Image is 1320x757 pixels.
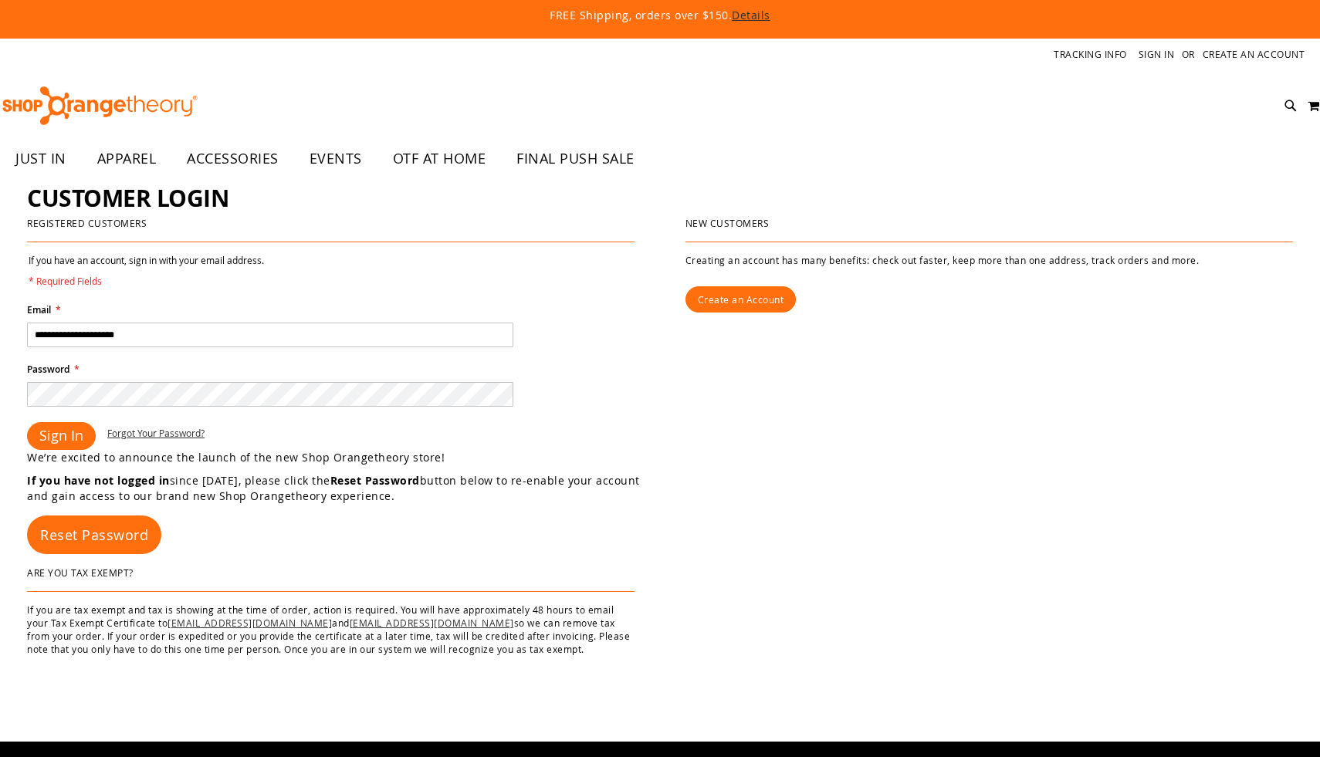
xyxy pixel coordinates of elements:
strong: New Customers [685,217,770,229]
strong: Are You Tax Exempt? [27,566,134,579]
span: Password [27,363,69,376]
span: Reset Password [40,526,148,544]
span: * Required Fields [29,275,264,288]
a: [EMAIL_ADDRESS][DOMAIN_NAME] [168,617,332,629]
legend: If you have an account, sign in with your email address. [27,254,266,288]
p: FREE Shipping, orders over $150. [197,8,1123,23]
a: OTF AT HOME [377,141,502,177]
span: EVENTS [310,141,362,176]
a: Reset Password [27,515,161,554]
p: since [DATE], please click the button below to re-enable your account and gain access to our bran... [27,473,660,504]
strong: If you have not logged in [27,473,170,488]
a: Create an Account [1203,48,1305,61]
button: Sign In [27,422,96,450]
a: Create an Account [685,286,797,313]
span: Forgot Your Password? [107,427,205,439]
span: APPAREL [97,141,157,176]
span: Customer Login [27,182,228,214]
span: JUST IN [15,141,66,176]
a: Sign In [1139,48,1175,61]
p: Creating an account has many benefits: check out faster, keep more than one address, track orders... [685,254,1293,267]
a: FINAL PUSH SALE [501,141,650,177]
span: OTF AT HOME [393,141,486,176]
a: Tracking Info [1054,48,1127,61]
a: Forgot Your Password? [107,427,205,440]
a: [EMAIL_ADDRESS][DOMAIN_NAME] [350,617,514,629]
span: ACCESSORIES [187,141,279,176]
span: Email [27,303,51,316]
a: Details [732,8,770,22]
span: Create an Account [698,293,784,306]
strong: Registered Customers [27,217,147,229]
p: We’re excited to announce the launch of the new Shop Orangetheory store! [27,450,660,465]
p: If you are tax exempt and tax is showing at the time of order, action is required. You will have ... [27,603,635,657]
strong: Reset Password [330,473,420,488]
span: FINAL PUSH SALE [516,141,635,176]
a: ACCESSORIES [171,141,294,177]
span: Sign In [39,426,83,444]
a: APPAREL [82,141,172,177]
a: EVENTS [294,141,377,177]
